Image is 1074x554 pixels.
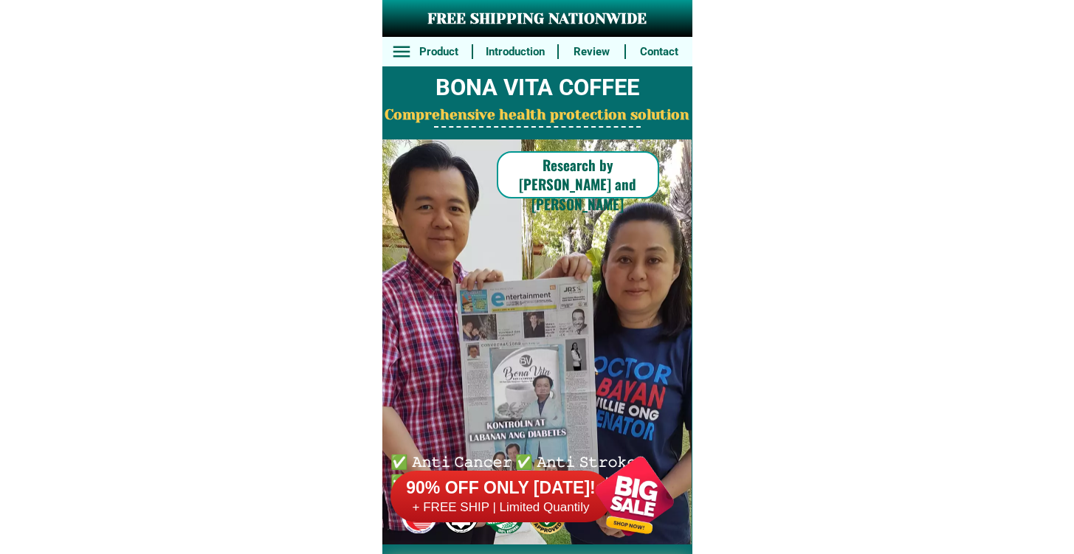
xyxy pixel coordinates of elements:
[382,8,692,30] h3: FREE SHIPPING NATIONWIDE
[497,155,659,214] h6: Research by [PERSON_NAME] and [PERSON_NAME]
[390,477,612,499] h6: 90% OFF ONLY [DATE]!
[382,71,692,105] h2: BONA VITA COFFEE
[382,105,692,126] h2: Comprehensive health protection solution
[481,44,549,60] h6: Introduction
[634,44,684,60] h6: Contact
[413,44,464,60] h6: Product
[390,499,612,516] h6: + FREE SHIP | Limited Quantily
[567,44,617,60] h6: Review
